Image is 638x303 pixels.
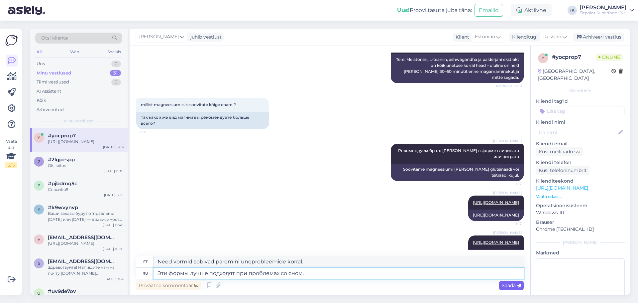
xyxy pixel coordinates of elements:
p: Brauser [536,219,625,226]
span: u [37,291,41,296]
div: [GEOGRAPHIC_DATA], [GEOGRAPHIC_DATA] [538,68,611,82]
div: [DATE] 15:09 [103,145,124,150]
a: [URL][DOMAIN_NAME] [473,240,519,245]
a: [PERSON_NAME]Fitpoint Superfood OÜ [580,5,634,16]
span: vantus1981@gmail.com [48,234,117,240]
span: [PERSON_NAME] [139,33,179,41]
div: [URL][DOMAIN_NAME] [48,139,124,145]
p: Kliendi tag'id [536,98,625,105]
div: IK [568,6,577,15]
span: Nähtud ✓ 15:09 [496,83,522,88]
span: #uv9de7ov [48,288,76,294]
span: saerabbas503@gmail.com [48,258,117,264]
div: Proovi tasuta juba täna: [397,6,472,14]
p: Chrome [TECHNICAL_ID] [536,226,625,233]
span: Estonian [475,33,495,41]
div: 2 / 3 [5,162,17,168]
div: Tiimi vestlused [37,79,69,85]
div: et [143,256,148,267]
span: [PERSON_NAME] [493,230,522,235]
div: [PERSON_NAME] [536,239,625,245]
div: Tere! Melatoniin, L-teaniin, ashwagandha ja palderjani ekstrakt on kõik unetuse korral head – olu... [391,54,524,83]
span: [PERSON_NAME] [493,138,522,143]
div: All [35,48,43,56]
span: y [542,56,544,61]
span: 15:14 [138,129,163,134]
div: Küsi telefoninumbrit [536,166,589,175]
a: [URL][DOMAIN_NAME] [473,200,519,205]
span: Russian [543,33,561,41]
span: k [38,207,41,212]
span: s [38,261,40,266]
div: Socials [106,48,122,56]
textarea: Эти формы лучше подходят при проблемах со сном. [154,268,524,279]
div: [DATE] 10:20 [103,246,124,251]
div: 0 [111,79,121,85]
p: Vaata edasi ... [536,194,625,200]
a: [URL][DOMAIN_NAME] [536,185,588,191]
span: 15:17 [497,221,522,226]
div: Здравствуйте! Напишите нам на почту [DOMAIN_NAME][EMAIL_ADDRESS][DOMAIN_NAME] [48,264,124,276]
div: Klienditugi [509,34,538,41]
span: 15:17 [497,181,522,186]
div: 0 [111,61,121,67]
div: Web [69,48,80,56]
p: Kliendi telefon [536,159,625,166]
span: Saada [502,282,521,288]
div: Arhiveeri vestlus [573,33,624,42]
span: #pjbdmq5c [48,181,77,187]
div: [DATE] 9:54 [104,276,124,281]
div: [PERSON_NAME] [580,5,627,10]
div: Klient [453,34,469,41]
span: [PERSON_NAME] [493,190,522,195]
div: 31 [110,70,121,76]
p: Windows 10 [536,209,625,216]
span: millist magneesiumi siis soovitate kõige enam ? [141,102,236,107]
div: Спасибо!! [48,187,124,193]
div: Ваши заказы будут отправлены [DATE] или [DATE] — в зависимости от времени оформления. Заказы обра... [48,211,124,223]
span: Minu vestlused [64,118,94,124]
div: Так какой же вид магния вы рекомендуете больше всего? [136,112,269,129]
p: Märkmed [536,249,625,256]
span: y [38,135,40,140]
span: #2lgpespp [48,157,75,163]
p: Kliendi email [536,140,625,147]
p: Kliendi nimi [536,119,625,126]
div: Arhiveeritud [37,106,64,113]
span: #yocprop7 [48,133,76,139]
p: Klienditeekond [536,178,625,185]
img: Askly Logo [5,34,18,47]
div: AI Assistent [37,88,61,95]
div: Kliendi info [536,88,625,94]
span: Otsi kliente [41,35,68,42]
div: Fitpoint Superfood OÜ [580,10,627,16]
span: Online [596,54,623,61]
div: [DATE] 15:01 [104,169,124,174]
span: 2 [38,159,40,164]
div: # yocprop7 [552,53,596,61]
div: Soovitame magneesiumi [PERSON_NAME] glütsinaadi või tsitraadi kujul. [391,164,524,181]
div: Aktiivne [511,4,552,16]
div: Uus [37,61,45,67]
span: p [38,183,41,188]
div: Minu vestlused [37,70,71,76]
b: Uus! [397,7,410,13]
div: juhib vestlust [188,34,222,41]
div: [URL][DOMAIN_NAME] [48,240,124,246]
div: Privaatne kommentaar [136,281,201,290]
textarea: Need vormid sobivad paremini uneprobleemide korral. [154,256,524,267]
div: Ok, kiitos [48,163,124,169]
span: v [38,237,40,242]
span: Рекомендуем брать [PERSON_NAME] в форме глицината или цитрата [398,148,520,159]
div: ru [143,268,148,279]
button: Emailid [475,4,503,17]
div: Küsi meiliaadressi [536,147,583,156]
p: Operatsioonisüsteem [536,202,625,209]
div: Kõik [37,97,46,104]
div: [DATE] 12:51 [104,193,124,198]
div: [DATE] 12:40 [103,223,124,227]
div: Vaata siia [5,138,17,168]
input: Lisa tag [536,106,625,116]
a: [URL][DOMAIN_NAME] [473,213,519,218]
span: #k9wvynvp [48,205,78,211]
